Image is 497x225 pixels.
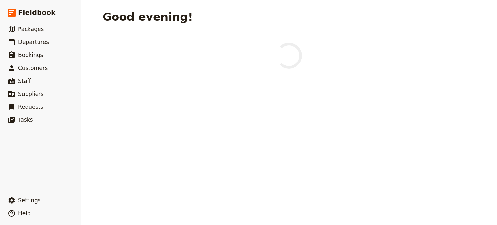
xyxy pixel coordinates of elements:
span: Staff [18,78,31,84]
span: Settings [18,197,41,204]
span: Packages [18,26,44,32]
span: Help [18,210,31,217]
span: Departures [18,39,49,45]
span: Customers [18,65,48,71]
h1: Good evening! [103,10,193,23]
span: Suppliers [18,91,44,97]
span: Requests [18,104,43,110]
span: Bookings [18,52,43,58]
span: Tasks [18,117,33,123]
span: Fieldbook [18,8,56,17]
